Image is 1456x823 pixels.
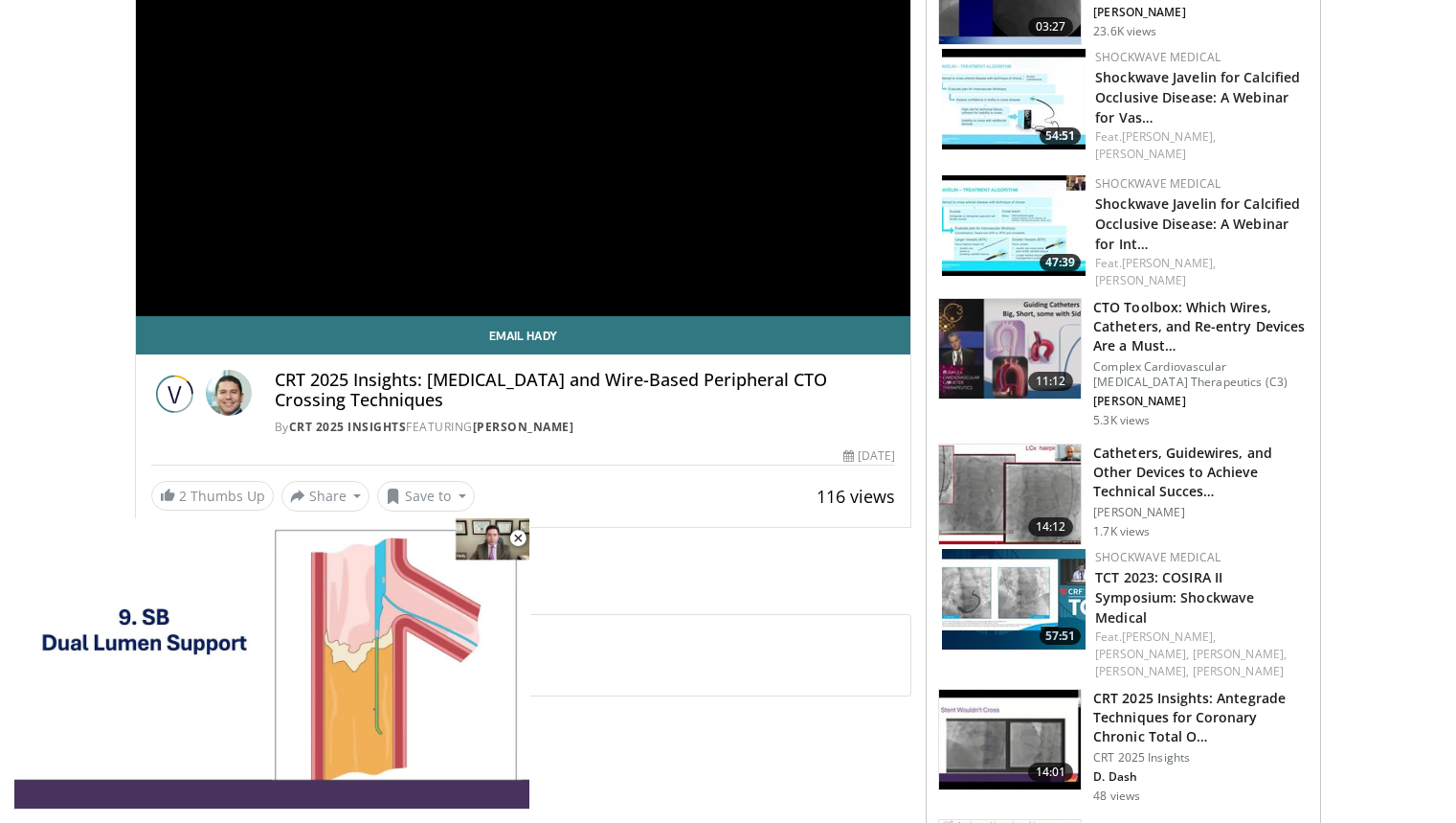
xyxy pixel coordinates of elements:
[1093,769,1309,785] p: D. Dash
[179,487,187,505] span: 2
[942,49,1086,149] a: 54:51
[1093,24,1156,39] p: 23.6K views
[942,49,1086,149] img: 89fc5641-71dc-4e82-b24e-39db20c25ff5.150x105_q85_crop-smart_upscale.jpg
[1028,517,1074,537] span: 14:12
[942,549,1086,650] a: 57:51
[1028,763,1074,782] span: 14:01
[942,549,1086,650] img: 27497bde-baa4-4c63-81b2-ea051b92833e.150x105_q85_crop-smart_upscale.jpg
[1122,128,1216,145] a: [PERSON_NAME],
[939,690,1081,789] img: b49a8d31-b5af-457a-b77f-976a26d28f3f.150x105_q85_crop-smart_upscale.jpg
[473,419,574,435] a: [PERSON_NAME]
[942,175,1086,276] img: b6027518-5ffe-4ee4-924d-fd30ddda678f.150x105_q85_crop-smart_upscale.jpg
[939,445,1081,544] img: 56b29ba8-67ed-45d0-a0e7-5c82857bd955.150x105_q85_crop-smart_upscale.jpg
[1093,750,1309,766] p: CRT 2025 Insights
[1122,255,1216,271] a: [PERSON_NAME],
[1093,298,1309,355] h3: CTO Toolbox: Which Wires, Catheters, and Re-entry Devices Are a Must…
[1095,663,1189,679] a: [PERSON_NAME],
[938,298,1309,428] a: 11:12 CTO Toolbox: Which Wires, Catheters, and Re-entry Devices Are a Must… Complex Cardiovascula...
[1028,17,1074,36] span: 03:27
[1093,689,1309,746] h3: CRT 2025 Insights: Antegrade Techniques for Coronary Chronic Total O…
[843,447,895,465] div: [DATE]
[1095,49,1221,65] a: Shockwave Medical
[1093,394,1309,409] p: [PERSON_NAME]
[1095,146,1186,162] a: [PERSON_NAME]
[1095,175,1221,192] a: Shockwave Medical
[1040,254,1081,271] span: 47:39
[1095,272,1186,288] a: [PERSON_NAME]
[1095,646,1189,662] a: [PERSON_NAME],
[1093,359,1309,390] p: Complex Cardiovascular [MEDICAL_DATA] Therapeutics (C3)
[1095,549,1221,565] a: Shockwave Medical
[136,316,911,354] a: Email Hady
[206,370,252,416] img: Avatar
[817,485,895,508] span: 116 views
[942,175,1086,276] a: 47:39
[1093,413,1150,428] p: 5.3K views
[938,689,1309,804] a: 14:01 CRT 2025 Insights: Antegrade Techniques for Coronary Chronic Total O… CRT 2025 Insights D. ...
[289,419,407,435] a: CRT 2025 Insights
[377,481,475,512] button: Save to
[1095,128,1305,163] div: Feat.
[1093,444,1309,501] h3: Catheters, Guidewires, and Other Devices to Achieve Technical Succes…
[1095,629,1305,680] div: Feat.
[1095,68,1300,126] a: Shockwave Javelin for Calcified Occlusive Disease: A Webinar for Vas…
[1040,127,1081,145] span: 54:51
[281,481,370,512] button: Share
[1193,663,1284,679] a: [PERSON_NAME]
[1095,568,1254,627] a: TCT 2023: COSIRA II Symposium: Shockwave Medical
[1040,628,1081,645] span: 57:51
[1095,255,1305,289] div: Feat.
[275,419,895,436] div: By FEATURING
[13,518,530,810] video-js: Video Player
[1095,194,1300,253] a: Shockwave Javelin for Calcified Occlusive Disease: A Webinar for Int…
[151,370,198,416] img: CRT 2025 Insights
[1122,629,1216,645] a: [PERSON_NAME],
[1093,505,1309,520] p: [PERSON_NAME]
[499,518,537,559] button: Close
[1193,646,1287,662] a: [PERSON_NAME],
[1093,5,1309,20] p: [PERSON_NAME]
[275,370,895,411] h4: CRT 2025 Insights: [MEDICAL_DATA] and Wire-Based Peripheral CTO Crossing Techniques
[1028,372,1074,391] span: 11:12
[939,299,1081,399] img: 69ae726e-f27f-4496-b005-e28b95c37244.150x105_q85_crop-smart_upscale.jpg
[938,444,1309,545] a: 14:12 Catheters, Guidewires, and Other Devices to Achieve Technical Succes… [PERSON_NAME] 1.7K views
[1093,524,1150,539] p: 1.7K views
[1093,789,1140,804] p: 48 views
[151,481,274,511] a: 2 Thumbs Up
